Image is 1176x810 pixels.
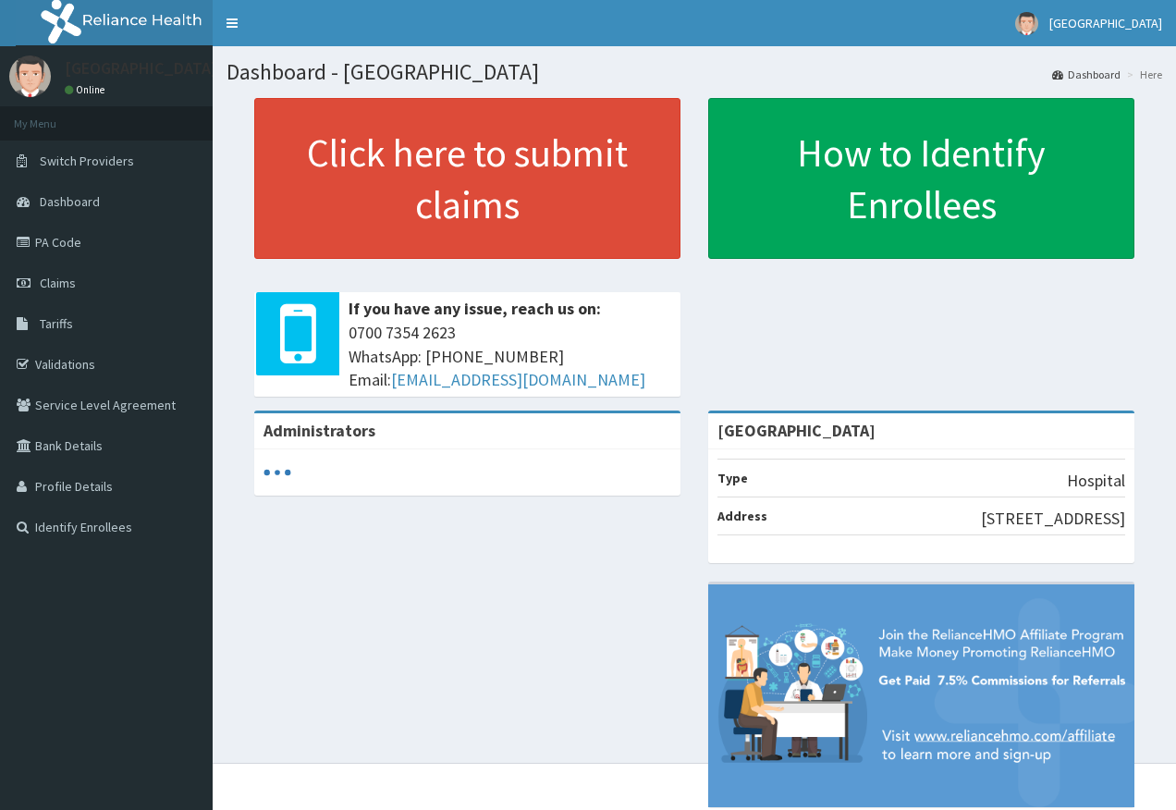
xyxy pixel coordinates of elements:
[717,420,876,441] strong: [GEOGRAPHIC_DATA]
[708,584,1134,807] img: provider-team-banner.png
[40,153,134,169] span: Switch Providers
[349,298,601,319] b: If you have any issue, reach us on:
[227,60,1162,84] h1: Dashboard - [GEOGRAPHIC_DATA]
[717,470,748,486] b: Type
[717,508,767,524] b: Address
[981,507,1125,531] p: [STREET_ADDRESS]
[40,193,100,210] span: Dashboard
[1052,67,1121,82] a: Dashboard
[1049,15,1162,31] span: [GEOGRAPHIC_DATA]
[40,275,76,291] span: Claims
[263,420,375,441] b: Administrators
[1015,12,1038,35] img: User Image
[708,98,1134,259] a: How to Identify Enrollees
[1122,67,1162,82] li: Here
[9,55,51,97] img: User Image
[1067,469,1125,493] p: Hospital
[65,60,217,77] p: [GEOGRAPHIC_DATA]
[391,369,645,390] a: [EMAIL_ADDRESS][DOMAIN_NAME]
[349,321,671,392] span: 0700 7354 2623 WhatsApp: [PHONE_NUMBER] Email:
[263,459,291,486] svg: audio-loading
[65,83,109,96] a: Online
[40,315,73,332] span: Tariffs
[254,98,680,259] a: Click here to submit claims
